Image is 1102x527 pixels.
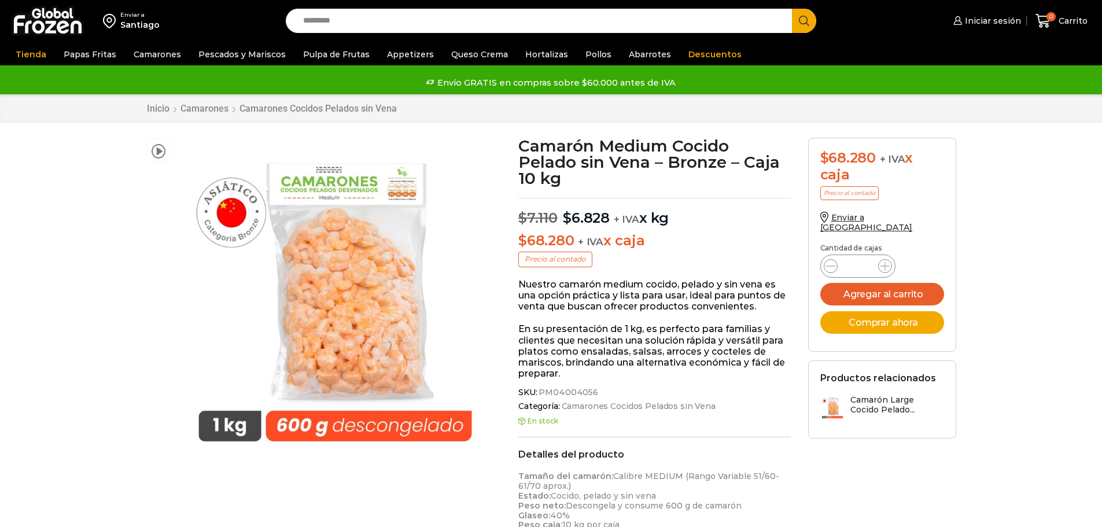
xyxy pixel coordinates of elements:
[518,232,527,249] span: $
[518,401,791,411] span: Categoría:
[518,491,551,501] strong: Estado:
[103,11,120,31] img: address-field-icon.svg
[381,43,440,65] a: Appetizers
[518,209,558,226] bdi: 7.110
[193,43,292,65] a: Pescados y Mariscos
[820,150,944,183] div: x caja
[518,449,791,460] h2: Detalles del producto
[518,388,791,397] span: SKU:
[518,233,791,249] p: x caja
[820,283,944,305] button: Agregar al carrito
[847,258,869,274] input: Product quantity
[10,43,52,65] a: Tienda
[820,149,876,166] bdi: 68.280
[120,19,160,31] div: Santiago
[146,103,170,114] a: Inicio
[518,209,527,226] span: $
[614,213,639,225] span: + IVA
[128,43,187,65] a: Camarones
[518,279,791,312] p: Nuestro camarón medium cocido, pelado y sin vena es una opción práctica y lista para usar, ideal ...
[623,43,677,65] a: Abarrotes
[820,244,944,252] p: Cantidad de cajas
[563,209,610,226] bdi: 6.828
[120,11,160,19] div: Enviar a
[58,43,122,65] a: Papas Fritas
[820,395,944,420] a: Camarón Large Cocido Pelado...
[239,103,397,114] a: Camarones Cocidos Pelados sin Vena
[820,212,913,233] a: Enviar a [GEOGRAPHIC_DATA]
[518,417,791,425] p: En stock
[563,209,572,226] span: $
[580,43,617,65] a: Pollos
[578,236,603,248] span: + IVA
[820,373,936,384] h2: Productos relacionados
[518,232,574,249] bdi: 68.280
[297,43,375,65] a: Pulpa de Frutas
[519,43,574,65] a: Hortalizas
[962,15,1021,27] span: Iniciar sesión
[537,388,598,397] span: PM04004056
[518,138,791,186] h1: Camarón Medium Cocido Pelado sin Vena – Bronze – Caja 10 kg
[518,252,592,267] p: Precio al contado
[792,9,816,33] button: Search button
[518,323,791,379] p: En su presentación de 1 kg, es perfecto para familias y clientes que necesitan una solución rápid...
[518,500,566,511] strong: Peso neto:
[518,471,613,481] strong: Tamaño del camarón:
[683,43,747,65] a: Descuentos
[518,198,791,227] p: x kg
[820,149,829,166] span: $
[176,138,494,455] img: Camarón Medium Cocido Pelado sin Vena
[1056,15,1088,27] span: Carrito
[1033,8,1090,35] a: 0 Carrito
[518,510,550,521] strong: Glaseo:
[950,9,1021,32] a: Iniciar sesión
[820,186,879,200] p: Precio al contado
[820,311,944,334] button: Comprar ahora
[560,401,716,411] a: Camarones Cocidos Pelados sin Vena
[180,103,229,114] a: Camarones
[850,395,944,415] h3: Camarón Large Cocido Pelado...
[880,153,905,165] span: + IVA
[445,43,514,65] a: Queso Crema
[1046,12,1056,21] span: 0
[146,103,397,114] nav: Breadcrumb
